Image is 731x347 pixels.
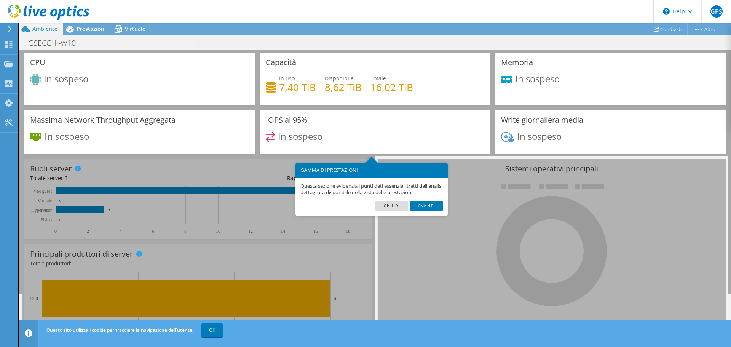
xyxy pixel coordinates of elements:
a: OK [201,323,223,337]
p: Questa sezione evidenzia i punti dati essenziali tratti dall'analisi dettagliata disponibile nell... [300,183,443,196]
span: Virtuale [125,25,145,32]
span: Ambiente [32,25,57,32]
h3: GAMMA DI PRESTAZIONI [300,168,443,173]
a: Altro [687,23,721,35]
svg: \n [663,8,670,15]
h1: GSECCHI-W10 [25,39,88,47]
a: Avanti [410,201,443,211]
a: Condividi [648,23,688,35]
span: Questo sito utilizza i cookie per tracciare la navigazione dell'utente. [46,327,193,333]
span: Prestazioni [77,25,106,32]
a: Chiudi [375,201,408,211]
span: GPS [710,5,723,18]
